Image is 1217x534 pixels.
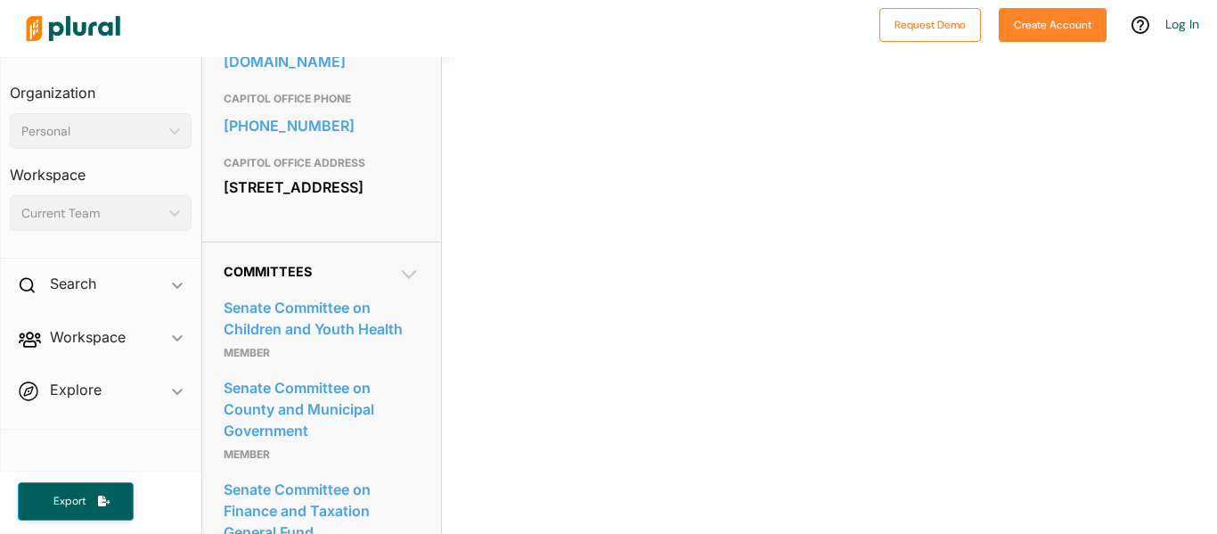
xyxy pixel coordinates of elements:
h3: CAPITOL OFFICE ADDRESS [224,152,420,174]
div: Current Team [21,204,162,223]
a: Senate Committee on County and Municipal Government [224,374,420,444]
a: Request Demo [879,14,981,33]
p: Member [224,342,420,364]
h2: Search [50,274,96,293]
h3: Organization [10,67,192,106]
h3: Workspace [10,149,192,188]
span: Committees [224,264,312,279]
a: Create Account [999,14,1107,33]
div: [STREET_ADDRESS] [224,174,420,201]
button: Request Demo [879,8,981,42]
p: Member [224,444,420,465]
button: Create Account [999,8,1107,42]
div: Personal [21,122,162,141]
span: Export [41,494,98,509]
h3: CAPITOL OFFICE PHONE [224,88,420,110]
a: Senate Committee on Children and Youth Health [224,294,420,342]
a: Log In [1165,16,1199,32]
a: [PHONE_NUMBER] [224,112,420,139]
button: Export [18,482,134,521]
